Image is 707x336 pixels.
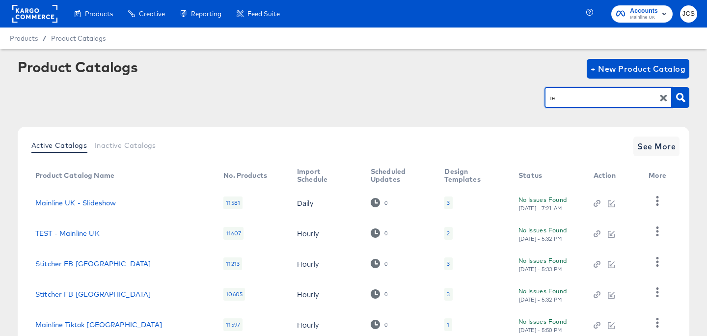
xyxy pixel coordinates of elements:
span: + New Product Catalog [591,62,685,76]
div: Product Catalogs [18,59,137,75]
div: 11607 [223,227,244,240]
button: JCS [680,5,697,23]
span: Active Catalogs [31,141,87,149]
div: 0 [384,230,388,237]
td: Hourly [289,249,363,279]
button: + New Product Catalog [587,59,689,79]
td: Daily [289,188,363,218]
div: 3 [444,196,452,209]
a: Mainline Tiktok [GEOGRAPHIC_DATA] [35,321,162,329]
div: 3 [444,257,452,270]
div: 0 [384,199,388,206]
span: Feed Suite [247,10,280,18]
div: 11597 [223,318,243,331]
div: 2 [444,227,452,240]
div: 0 [371,198,388,207]
div: 0 [371,259,388,268]
span: / [38,34,51,42]
button: AccountsMainline UK [611,5,673,23]
div: 10605 [223,288,245,301]
div: 3 [447,260,450,268]
div: 2 [447,229,450,237]
div: 0 [371,289,388,299]
td: Hourly [289,218,363,249]
span: See More [637,140,676,153]
th: Status [511,164,586,188]
a: TEST - Mainline UK [35,229,100,237]
a: Mainline UK - Slideshow [35,199,116,207]
div: Design Templates [444,168,499,183]
div: 0 [384,260,388,267]
div: 3 [447,290,450,298]
a: Product Catalogs [51,34,106,42]
div: 11213 [223,257,242,270]
div: Product Catalog Name [35,171,114,179]
span: Accounts [630,6,658,16]
div: 0 [371,320,388,329]
a: Stitcher FB [GEOGRAPHIC_DATA] [35,290,151,298]
button: See More [633,137,680,156]
span: Products [10,34,38,42]
span: Creative [139,10,165,18]
span: Products [85,10,113,18]
div: 3 [447,199,450,207]
span: Mainline UK [630,14,658,22]
th: More [641,164,678,188]
div: 11581 [223,196,243,209]
a: Stitcher FB [GEOGRAPHIC_DATA] [35,260,151,268]
td: Hourly [289,279,363,309]
div: Scheduled Updates [371,168,425,183]
div: No. Products [223,171,267,179]
div: 0 [384,291,388,298]
span: Reporting [191,10,221,18]
div: Import Schedule [297,168,351,183]
div: 1 [444,318,452,331]
th: Action [586,164,641,188]
div: 1 [447,321,449,329]
span: Inactive Catalogs [95,141,156,149]
span: JCS [684,8,693,20]
div: 0 [371,228,388,238]
div: 0 [384,321,388,328]
input: Search Product Catalogs [548,92,653,104]
div: 3 [444,288,452,301]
